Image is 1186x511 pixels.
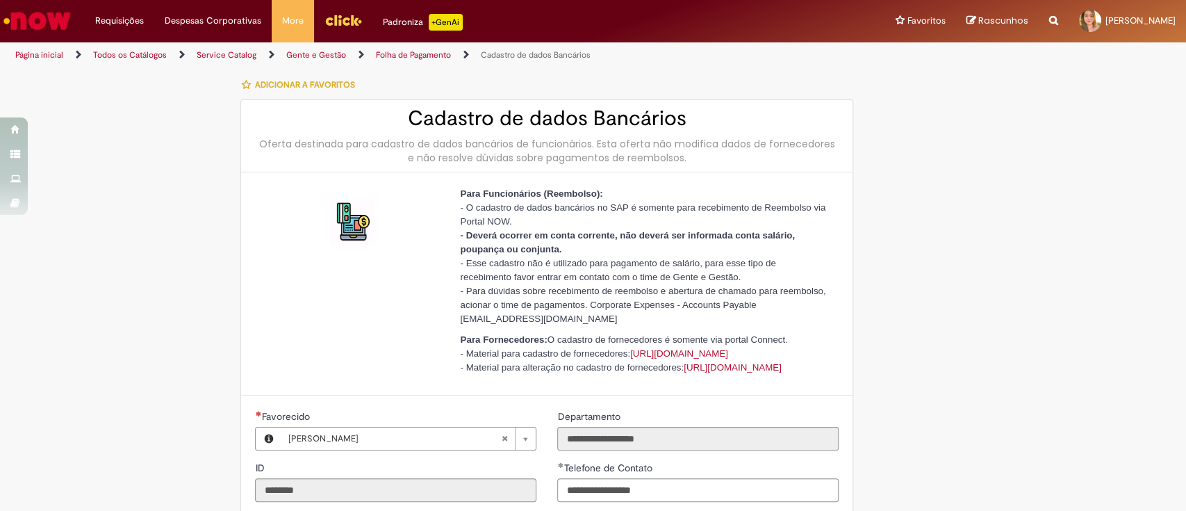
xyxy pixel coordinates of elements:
span: More [282,14,304,28]
input: Telefone de Contato [557,478,839,502]
span: Rascunhos [978,14,1028,27]
span: - Deverá ocorrer em conta corrente, não deverá ser informada conta salário, poupança ou conjunta. [460,230,794,254]
span: Adicionar a Favoritos [254,79,354,90]
span: Favoritos [907,14,946,28]
img: Cadastro de dados Bancários [330,200,374,245]
a: Folha de Pagamento [376,49,451,60]
span: - Para dúvidas sobre recebimento de reembolso e abertura de chamado para reembolso, acionar o tim... [460,286,825,324]
span: Para Funcionários (Reembolso): [460,188,602,199]
span: Somente leitura - Departamento [557,410,623,423]
label: Somente leitura - Departamento [557,409,623,423]
abbr: Limpar campo Favorecido [494,428,515,450]
a: [URL][DOMAIN_NAME] [630,348,728,359]
a: [PERSON_NAME]Limpar campo Favorecido [281,428,536,450]
a: Todos os Catálogos [93,49,167,60]
span: Somente leitura - ID [255,462,267,474]
h2: Cadastro de dados Bancários [255,107,839,130]
input: Departamento [557,427,839,451]
div: Padroniza [383,14,463,31]
span: Telefone de Contato [563,462,654,474]
input: ID [255,478,536,502]
span: O cadastro de fornecedores é somente via portal Connect. [460,334,787,345]
button: Adicionar a Favoritos [240,70,362,99]
button: Favorecido, Visualizar este registro Fernanda Amancio de Freitas [256,428,281,450]
a: Service Catalog [197,49,256,60]
span: Requisições [95,14,144,28]
a: Página inicial [15,49,63,60]
img: click_logo_yellow_360x200.png [324,10,362,31]
span: Despesas Corporativas [165,14,261,28]
img: ServiceNow [1,7,73,35]
span: Obrigatório Preenchido [557,462,563,468]
label: Somente leitura - ID [255,461,267,475]
a: Rascunhos [966,15,1028,28]
p: +GenAi [429,14,463,31]
span: - Material para cadastro de fornecedores: [460,348,727,359]
a: Gente e Gestão [286,49,346,60]
span: - Material para alteração no cadastro de fornecedores: [460,362,781,373]
span: - O cadastro de dados bancários no SAP é somente para recebimento de Reembolso via Portal NOW. [460,202,825,227]
span: Necessários - Favorecido [261,410,312,423]
ul: Trilhas de página [10,42,780,68]
strong: Para Fornecedores: [460,334,547,345]
span: [PERSON_NAME] [1105,15,1176,26]
span: Obrigatório Preenchido [255,411,261,416]
div: Oferta destinada para cadastro de dados bancários de funcionários. Esta oferta não modifica dados... [255,137,839,165]
span: - Esse cadastro não é utilizado para pagamento de salário, para esse tipo de recebimento favor en... [460,258,775,282]
a: Cadastro de dados Bancários [481,49,591,60]
a: [URL][DOMAIN_NAME] [684,362,782,373]
span: [PERSON_NAME] [288,428,501,450]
